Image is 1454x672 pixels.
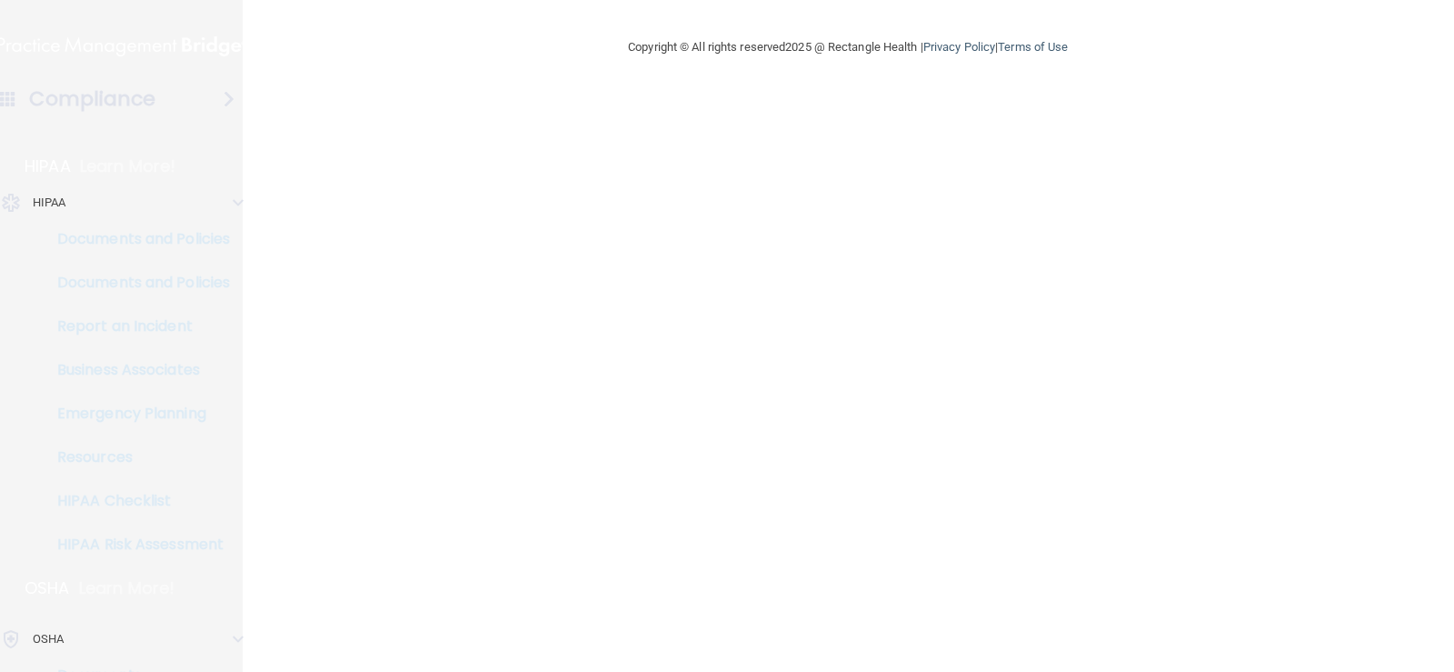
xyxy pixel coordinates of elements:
p: HIPAA Risk Assessment [12,536,260,554]
h4: Compliance [29,86,155,112]
p: HIPAA [33,192,66,214]
p: Documents and Policies [12,230,260,248]
a: Terms of Use [998,40,1068,54]
p: Learn More! [80,155,176,177]
p: OSHA [33,628,64,650]
p: Documents and Policies [12,274,260,292]
p: Learn More! [79,577,175,599]
p: Emergency Planning [12,405,260,423]
div: Copyright © All rights reserved 2025 @ Rectangle Health | | [516,18,1180,76]
a: Privacy Policy [923,40,995,54]
p: Resources [12,448,260,466]
p: HIPAA Checklist [12,492,260,510]
p: OSHA [25,577,70,599]
p: Report an Incident [12,317,260,336]
p: HIPAA [25,155,71,177]
p: Business Associates [12,361,260,379]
